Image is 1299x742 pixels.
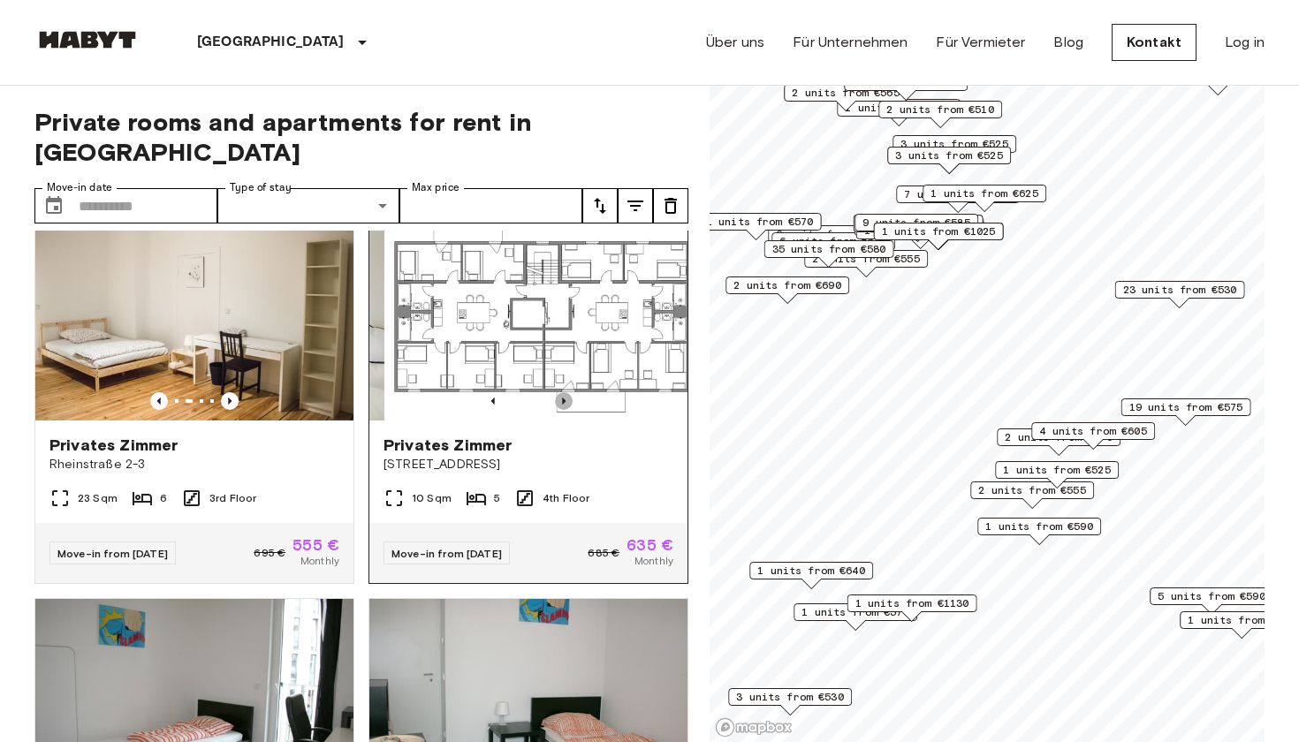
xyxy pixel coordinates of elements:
div: Map marker [768,225,892,253]
div: Map marker [847,594,977,622]
span: 1 units from €525 [1003,462,1111,478]
div: Map marker [1121,398,1251,426]
img: Habyt [34,31,141,49]
span: 1 units from €590 [985,519,1093,534]
span: Private rooms and apartments for rent in [GEOGRAPHIC_DATA] [34,107,688,167]
span: Monthly [300,553,339,569]
div: Map marker [844,73,968,101]
span: 35 units from €580 [772,241,886,257]
span: 2 units from €570 [1005,429,1113,445]
p: [GEOGRAPHIC_DATA] [197,32,345,53]
span: 31 units from €570 [700,214,814,230]
div: Map marker [692,213,822,240]
span: Move-in from [DATE] [57,547,168,560]
label: Move-in date [47,180,112,195]
div: Map marker [854,215,984,242]
span: [STREET_ADDRESS] [384,456,673,473]
a: Über uns [706,32,764,53]
span: 555 € [292,537,339,553]
span: 1 units from €565 [1188,612,1295,628]
div: Map marker [923,185,1046,212]
button: Previous image [555,392,573,410]
div: Map marker [856,222,986,249]
span: 4th Floor [543,490,589,506]
span: 3rd Floor [209,490,256,506]
span: 3 units from €530 [736,689,844,705]
a: Log in [1225,32,1265,53]
span: 19 units from €575 [1129,399,1243,415]
div: Map marker [784,84,908,111]
div: Map marker [749,562,873,589]
button: Previous image [221,392,239,410]
div: Map marker [764,240,894,268]
div: Map marker [997,428,1120,456]
span: 4 units from €605 [1039,423,1147,439]
span: Privates Zimmer [384,435,512,456]
a: Mapbox logo [715,717,793,738]
div: Map marker [887,147,1011,174]
a: Previous imagePrevious imagePrivates ZimmerRheinstraße 2-323 Sqm63rd FloorMove-in from [DATE]695 ... [34,208,354,584]
a: Für Vermieter [936,32,1025,53]
div: Map marker [874,223,1004,250]
span: 5 [494,490,500,506]
div: Map marker [1031,422,1155,450]
div: Map marker [771,232,895,260]
span: 9 units from €585 [862,215,970,231]
span: 6 units from €540 [779,233,887,249]
div: Map marker [893,135,1016,163]
span: 635 € [627,537,673,553]
span: 7 units from €585 [904,186,1012,202]
span: 6 [160,490,167,506]
a: Für Unternehmen [793,32,908,53]
span: 685 € [588,545,619,561]
img: Marketing picture of unit DE-01-009-02Q [384,208,703,420]
button: Previous image [484,392,502,410]
span: 1 units from €625 [931,185,1038,201]
div: Map marker [728,688,852,715]
span: Privates Zimmer [49,435,178,456]
span: 10 Sqm [412,490,452,506]
span: 23 units from €530 [1123,282,1237,298]
div: Map marker [977,518,1101,545]
span: 2 units from €555 [812,251,920,267]
img: Marketing picture of unit DE-01-090-03M [35,208,353,420]
span: 23 Sqm [78,490,118,506]
div: Map marker [970,481,1094,509]
span: 6 units from €490 [776,226,884,242]
span: 1 units from €570 [801,604,909,620]
div: Map marker [878,101,1002,128]
span: 2 units from €555 [978,482,1086,498]
div: Map marker [896,185,1020,213]
div: Map marker [794,603,917,631]
label: Max price [412,180,460,195]
div: Map marker [1150,587,1273,615]
span: 1 units from €1025 [882,223,996,239]
a: Blog [1053,32,1083,53]
div: Map marker [837,99,961,126]
span: 2 units from €510 [886,102,994,117]
span: 3 units from €525 [900,136,1008,152]
button: Previous image [150,392,168,410]
span: Monthly [634,553,673,569]
button: Choose date [36,188,72,223]
div: Map marker [1115,281,1245,308]
span: 1 units from €1130 [855,595,969,611]
a: Kontakt [1112,24,1196,61]
button: tune [582,188,618,223]
label: Type of stay [230,180,292,195]
a: Marketing picture of unit DE-01-009-02QMarketing picture of unit DE-01-009-02QPrevious imagePrevi... [368,208,688,584]
span: Move-in from [DATE] [391,547,502,560]
div: Map marker [995,461,1119,488]
span: 695 € [254,545,285,561]
span: Rheinstraße 2-3 [49,456,339,473]
button: tune [653,188,688,223]
span: 2 units from €690 [733,277,841,293]
span: 2 units from €565 [792,85,900,101]
div: Map marker [855,218,984,246]
span: 1 units from €640 [757,563,865,579]
button: tune [618,188,653,223]
div: Map marker [725,276,849,304]
div: Map marker [855,214,978,241]
span: 3 units from €525 [895,148,1003,163]
span: 5 units from €590 [1158,588,1265,604]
